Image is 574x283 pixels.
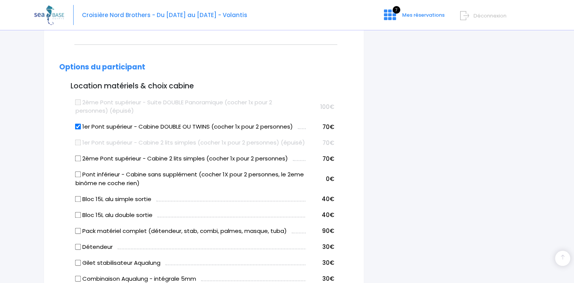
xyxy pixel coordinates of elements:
h3: Location matériels & choix cabine [59,82,349,91]
input: Pont inférieur - Cabine sans supplément (cocher 1X pour 2 personnes, le 2eme binôme ne coche rien) [75,171,81,178]
label: 2ème Pont supérieur - Cabine 2 lits simples (cocher 1x pour 2 personnes) [75,154,288,163]
span: 100€ [320,103,334,111]
label: Gilet stabilisateur Aqualung [75,259,160,267]
label: 1er Pont supérieur - Cabine DOUBLE OU TWINS (cocher 1x pour 2 personnes) [75,123,293,131]
input: Bloc 15L alu double sortie [75,212,81,218]
span: 90€ [322,227,334,235]
input: 1er Pont supérieur - Cabine 2 lits simples (cocher 1x pour 2 personnes) (épuisé) [75,140,81,146]
span: 70€ [322,155,334,163]
label: Détendeur [75,243,113,252]
input: Gilet stabilisateur Aqualung [75,259,81,266]
span: Mes réservations [402,11,445,19]
label: Pack matériel complet (détendeur, stab, combi, palmes, masque, tuba) [75,227,287,236]
span: 40€ [322,211,334,219]
span: Croisière Nord Brothers - Du [DATE] au [DATE] - Volantis [82,11,247,19]
span: 30€ [322,243,334,251]
span: 30€ [322,259,334,267]
label: 1er Pont supérieur - Cabine 2 lits simples (cocher 1x pour 2 personnes) (épuisé) [75,138,305,147]
input: Pack matériel complet (détendeur, stab, combi, palmes, masque, tuba) [75,228,81,234]
input: Détendeur [75,244,81,250]
span: 30€ [322,275,334,283]
label: 2ème Pont supérieur - Suite DOUBLE Panoramique (cocher 1x pour 2 personnes) (épuisé) [75,98,306,115]
span: Déconnexion [473,12,506,19]
span: 70€ [322,139,334,147]
input: Bloc 15L alu simple sortie [75,196,81,202]
span: 40€ [322,195,334,203]
input: 1er Pont supérieur - Cabine DOUBLE OU TWINS (cocher 1x pour 2 personnes) [75,124,81,130]
label: Bloc 15L alu simple sortie [75,195,151,204]
label: Pont inférieur - Cabine sans supplément (cocher 1X pour 2 personnes, le 2eme binôme ne coche rien) [75,170,306,187]
span: 0€ [326,175,334,183]
label: Bloc 15L alu double sortie [75,211,153,220]
span: 70€ [322,123,334,131]
input: Combinaison Aqualung - intégrale 5mm [75,275,81,281]
input: 2ème Pont supérieur - Suite DOUBLE Panoramique (cocher 1x pour 2 personnes) (épuisé) [75,99,81,105]
span: 7 [393,6,400,14]
h2: Options du participant [59,63,349,72]
input: 2ème Pont supérieur - Cabine 2 lits simples (cocher 1x pour 2 personnes) [75,156,81,162]
a: 7 Mes réservations [378,14,449,21]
